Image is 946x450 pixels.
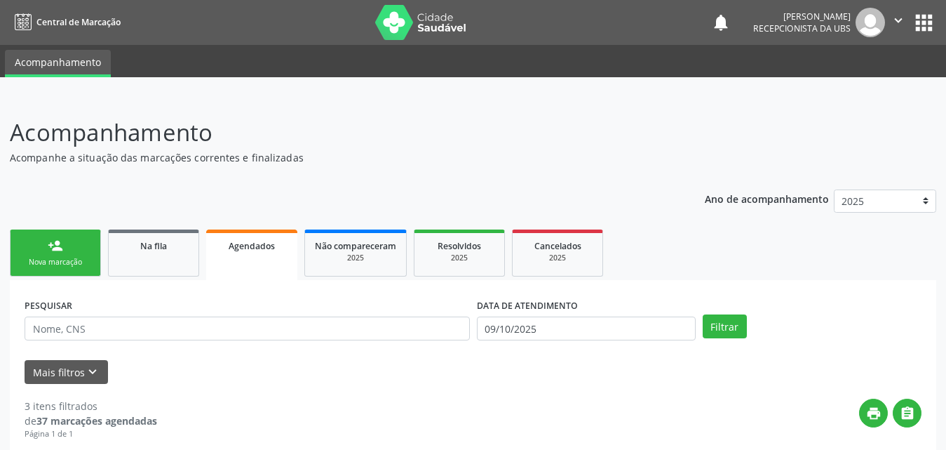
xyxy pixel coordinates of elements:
label: PESQUISAR [25,295,72,317]
span: Cancelados [534,240,581,252]
i: print [866,406,881,421]
i:  [900,406,915,421]
span: Recepcionista da UBS [753,22,851,34]
i: keyboard_arrow_down [85,364,100,380]
button: Mais filtroskeyboard_arrow_down [25,360,108,385]
div: Nova marcação [20,257,90,267]
p: Acompanhe a situação das marcações correntes e finalizadas [10,150,658,165]
a: Central de Marcação [10,11,121,34]
button: print [859,399,888,428]
img: img [856,8,885,37]
div: 2025 [522,253,593,263]
div: 3 itens filtrados [25,399,157,413]
div: Página 1 de 1 [25,428,157,440]
span: Na fila [140,240,167,252]
strong: 37 marcações agendadas [36,414,157,428]
input: Selecione um intervalo [477,317,696,340]
label: DATA DE ATENDIMENTO [477,295,578,317]
button:  [893,399,921,428]
span: Não compareceram [315,240,396,252]
i:  [891,13,906,28]
a: Acompanhamento [5,50,111,77]
input: Nome, CNS [25,317,470,340]
div: person_add [48,238,63,253]
div: 2025 [424,253,494,263]
div: 2025 [315,253,396,263]
button:  [885,8,912,37]
div: de [25,413,157,428]
p: Acompanhamento [10,115,658,150]
span: Central de Marcação [36,16,121,28]
p: Ano de acompanhamento [705,190,829,207]
button: Filtrar [703,315,747,338]
button: apps [912,11,936,35]
span: Resolvidos [438,240,481,252]
span: Agendados [229,240,275,252]
div: [PERSON_NAME] [753,11,851,22]
button: notifications [711,13,731,32]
